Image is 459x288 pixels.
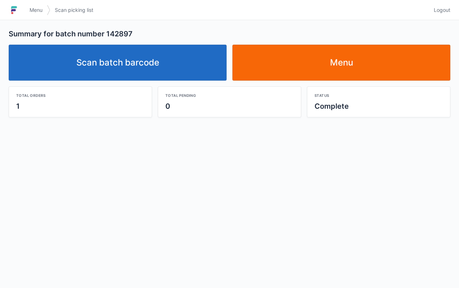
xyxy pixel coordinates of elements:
img: logo-small.jpg [9,4,19,16]
a: Menu [232,45,450,81]
a: Scan picking list [50,4,98,17]
h2: Summary for batch number 142897 [9,29,450,39]
div: 0 [165,101,294,111]
div: 1 [16,101,144,111]
div: Total pending [165,93,294,98]
span: Logout [434,6,450,14]
img: svg> [47,1,50,19]
a: Logout [429,4,450,17]
a: Menu [25,4,47,17]
span: Menu [30,6,43,14]
a: Scan batch barcode [9,45,227,81]
div: Total orders [16,93,144,98]
div: Complete [315,101,443,111]
div: Status [315,93,443,98]
span: Scan picking list [55,6,93,14]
